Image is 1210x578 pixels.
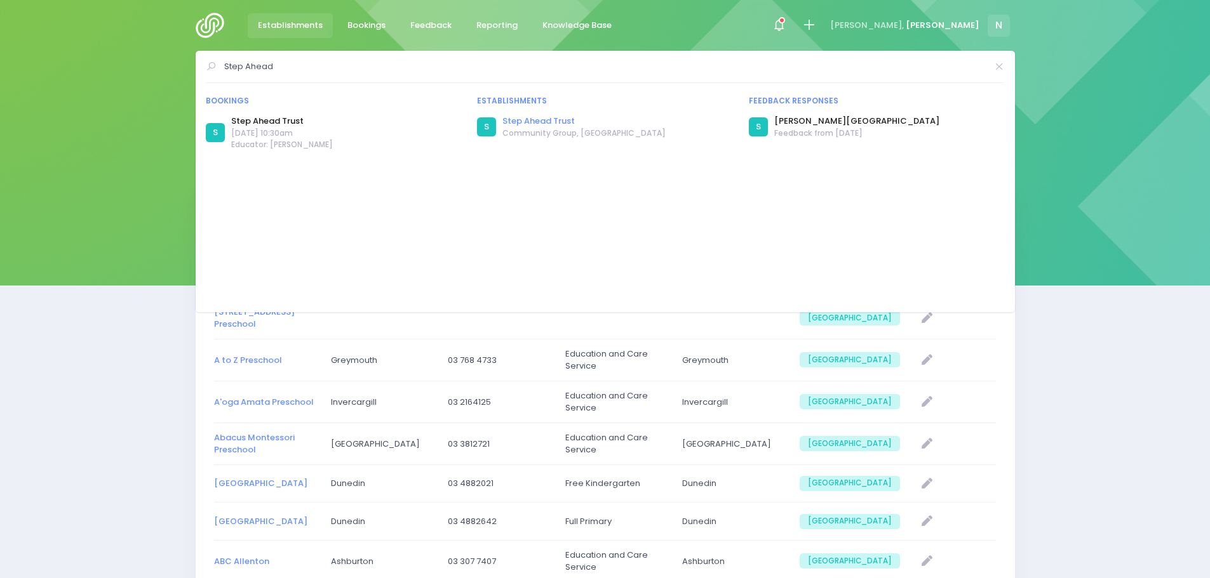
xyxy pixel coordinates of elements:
td: A'oga Amata Preschool [214,381,323,423]
td: South Island [791,339,908,381]
span: Education and Care Service [565,390,666,414]
span: Greymouth [331,354,431,367]
td: South Island [791,502,908,540]
td: Greymouth [323,339,440,381]
td: A to Z Preschool [214,339,323,381]
td: 120 Aerodrome Rd Preschool [214,298,323,339]
td: Education and Care Service [557,423,674,465]
span: 03 768 4733 [448,354,548,367]
span: 03 4882021 [448,477,548,490]
span: [GEOGRAPHIC_DATA] [682,438,783,450]
a: [GEOGRAPHIC_DATA] [214,477,307,489]
span: [GEOGRAPHIC_DATA] [800,436,900,451]
span: Knowledge Base [542,19,612,32]
a: [STREET_ADDRESS] Preschool [214,306,295,331]
a: Edit [917,391,938,412]
td: Dunedin [323,502,440,540]
a: Step Ahead Trust [502,115,666,128]
a: Edit [917,551,938,572]
div: Feedback responses [749,95,1005,107]
span: Ashburton [331,555,431,568]
td: South Island [791,465,908,502]
td: null [908,298,996,339]
td: 03 3812721 [440,423,556,465]
td: Full Primary [557,502,674,540]
span: Greymouth [682,354,783,367]
td: Invercargill [323,381,440,423]
td: Abbotsford Kindergarten [214,465,323,502]
span: Educator: [PERSON_NAME] [231,139,333,150]
a: Establishments [248,13,333,38]
span: 03 2164125 [448,396,548,409]
span: Feedback from [DATE] [774,128,939,139]
span: Dunedin [682,477,783,490]
a: Knowledge Base [532,13,622,38]
a: A'oga Amata Preschool [214,396,314,408]
span: Reporting [476,19,518,32]
span: [GEOGRAPHIC_DATA] [800,553,900,568]
td: South Island [791,298,908,339]
span: Feedback [410,19,452,32]
td: null [908,465,996,502]
td: Dunedin [674,465,791,502]
span: 03 3812721 [448,438,548,450]
span: Bookings [347,19,386,32]
a: [GEOGRAPHIC_DATA] [214,515,307,527]
a: Edit [917,473,938,494]
span: Invercargill [682,396,783,409]
td: Education and Care Service [557,381,674,423]
td: null [908,423,996,465]
a: ABC Allenton [214,555,269,567]
div: Establishments [477,95,733,107]
span: 03 307 7407 [448,555,548,568]
td: 03 4882021 [440,465,556,502]
span: Dunedin [331,477,431,490]
div: S [749,117,768,136]
span: [GEOGRAPHIC_DATA] [800,514,900,529]
td: null [908,381,996,423]
span: 03 4882642 [448,515,548,528]
span: N [988,15,1010,37]
div: Bookings [206,95,462,107]
td: Abacus Montessori Preschool [214,423,323,465]
a: [PERSON_NAME][GEOGRAPHIC_DATA] [774,115,939,128]
input: Search for anything (like establishments, bookings, or feedback) [224,57,987,76]
a: Bookings [337,13,396,38]
td: South Island [791,381,908,423]
a: Edit [917,350,938,371]
span: Full Primary [565,515,666,528]
span: Dunedin [331,515,431,528]
span: Invercargill [331,396,431,409]
span: Dunedin [682,515,783,528]
a: A to Z Preschool [214,354,282,366]
span: [DATE] 10:30am [231,128,333,139]
span: Education and Care Service [565,431,666,456]
td: null [908,502,996,540]
td: Greymouth [674,339,791,381]
div: S [206,123,225,142]
td: Dunedin [323,465,440,502]
td: Abbotsford School [214,502,323,540]
span: [GEOGRAPHIC_DATA] [331,438,431,450]
td: Christchurch [674,423,791,465]
a: Feedback [400,13,462,38]
a: Edit [917,511,938,532]
td: Christchurch [323,423,440,465]
td: null [908,339,996,381]
span: Establishments [258,19,323,32]
td: 03 768 4733 [440,339,556,381]
div: S [477,117,496,136]
td: Dunedin [674,502,791,540]
td: Education and Care Service [557,339,674,381]
a: Step Ahead Trust [231,115,333,128]
span: Community Group, [GEOGRAPHIC_DATA] [502,128,666,139]
span: Education and Care Service [565,348,666,372]
span: [GEOGRAPHIC_DATA] [800,352,900,367]
span: [PERSON_NAME] [906,19,979,32]
a: Reporting [466,13,528,38]
td: 03 2164125 [440,381,556,423]
span: [GEOGRAPHIC_DATA] [800,394,900,409]
a: Edit [917,308,938,329]
td: South Island [791,423,908,465]
td: Invercargill [674,381,791,423]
